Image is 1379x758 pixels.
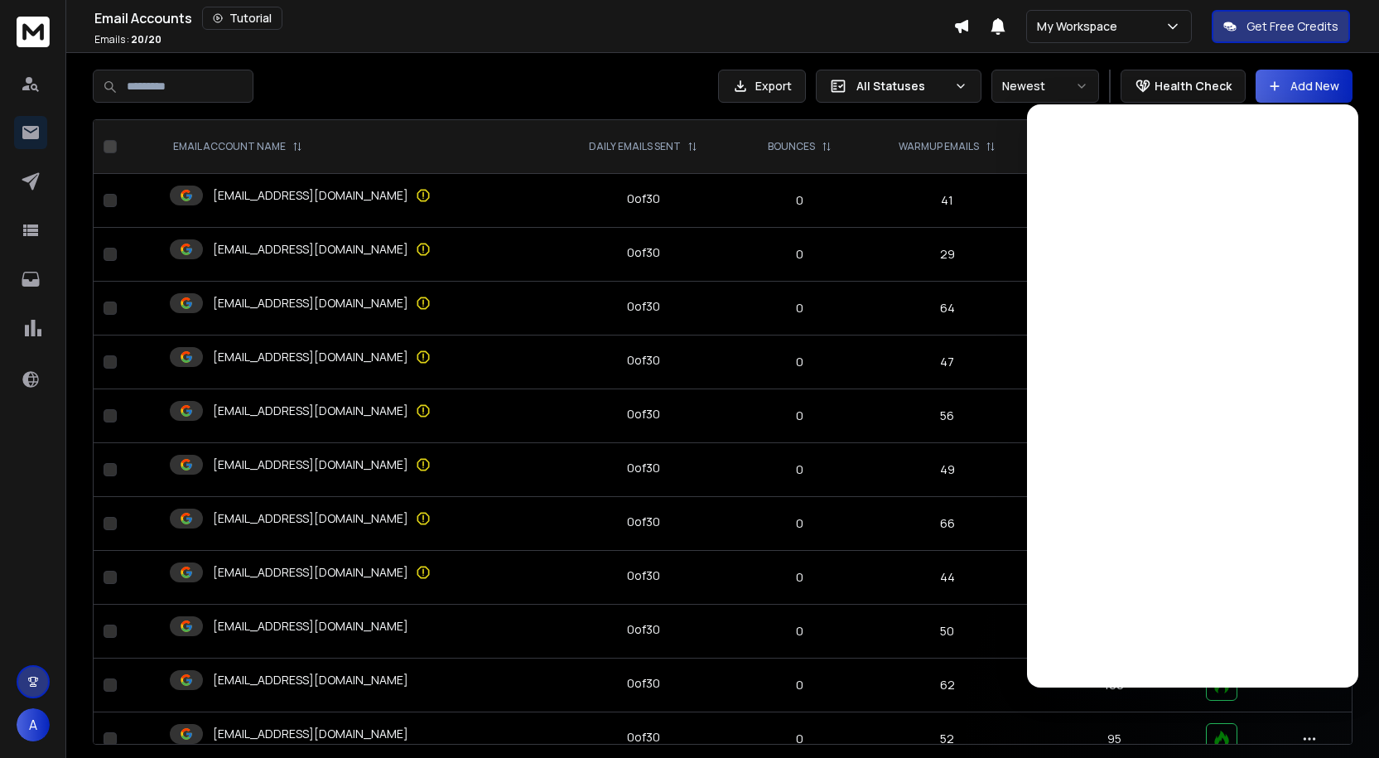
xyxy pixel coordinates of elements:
td: 29 [862,228,1033,282]
td: 49 [862,443,1033,497]
iframe: Intercom live chat [1027,104,1358,688]
button: A [17,708,50,741]
p: 0 [747,623,852,640]
button: Add New [1256,70,1352,103]
td: 50 [862,605,1033,659]
p: 0 [747,731,852,747]
p: [EMAIL_ADDRESS][DOMAIN_NAME] [213,618,408,635]
p: All Statuses [856,78,947,94]
td: 44 [862,551,1033,605]
p: WARMUP EMAILS [899,140,979,153]
div: 0 of 30 [627,729,660,746]
button: Health Check [1121,70,1246,103]
p: BOUNCES [768,140,815,153]
div: 0 of 30 [627,352,660,369]
div: 0 of 30 [627,191,660,207]
iframe: Intercom live chat [1319,701,1358,741]
p: Get Free Credits [1246,18,1338,35]
td: 56 [862,389,1033,443]
span: 20 / 20 [131,32,162,46]
p: [EMAIL_ADDRESS][DOMAIN_NAME] [213,187,408,204]
div: 0 of 30 [627,621,660,638]
div: 0 of 30 [627,567,660,584]
div: 0 of 30 [627,460,660,476]
p: [EMAIL_ADDRESS][DOMAIN_NAME] [213,672,408,688]
p: 0 [747,408,852,424]
p: [EMAIL_ADDRESS][DOMAIN_NAME] [213,456,408,473]
div: Email Accounts [94,7,953,30]
div: EMAIL ACCOUNT NAME [173,140,302,153]
button: Tutorial [202,7,282,30]
p: Emails : [94,33,162,46]
td: 41 [862,174,1033,228]
td: 62 [862,659,1033,712]
div: 0 of 30 [627,514,660,530]
p: [EMAIL_ADDRESS][DOMAIN_NAME] [213,295,408,311]
p: [EMAIL_ADDRESS][DOMAIN_NAME] [213,241,408,258]
p: Health Check [1155,78,1232,94]
div: 0 of 30 [627,675,660,692]
p: 0 [747,354,852,370]
td: 66 [862,497,1033,551]
p: [EMAIL_ADDRESS][DOMAIN_NAME] [213,403,408,419]
button: Newest [991,70,1099,103]
p: My Workspace [1037,18,1124,35]
div: 0 of 30 [627,406,660,422]
div: 0 of 30 [627,298,660,315]
div: 0 of 30 [627,244,660,261]
p: 0 [747,461,852,478]
p: [EMAIL_ADDRESS][DOMAIN_NAME] [213,726,408,742]
button: Export [718,70,806,103]
p: 0 [747,515,852,532]
td: 64 [862,282,1033,336]
td: 47 [862,336,1033,389]
p: 0 [747,569,852,586]
p: [EMAIL_ADDRESS][DOMAIN_NAME] [213,510,408,527]
p: DAILY EMAILS SENT [589,140,681,153]
p: [EMAIL_ADDRESS][DOMAIN_NAME] [213,564,408,581]
p: 0 [747,192,852,209]
p: 0 [747,246,852,263]
button: Get Free Credits [1212,10,1350,43]
p: [EMAIL_ADDRESS][DOMAIN_NAME] [213,349,408,365]
p: 0 [747,300,852,316]
p: 0 [747,677,852,693]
